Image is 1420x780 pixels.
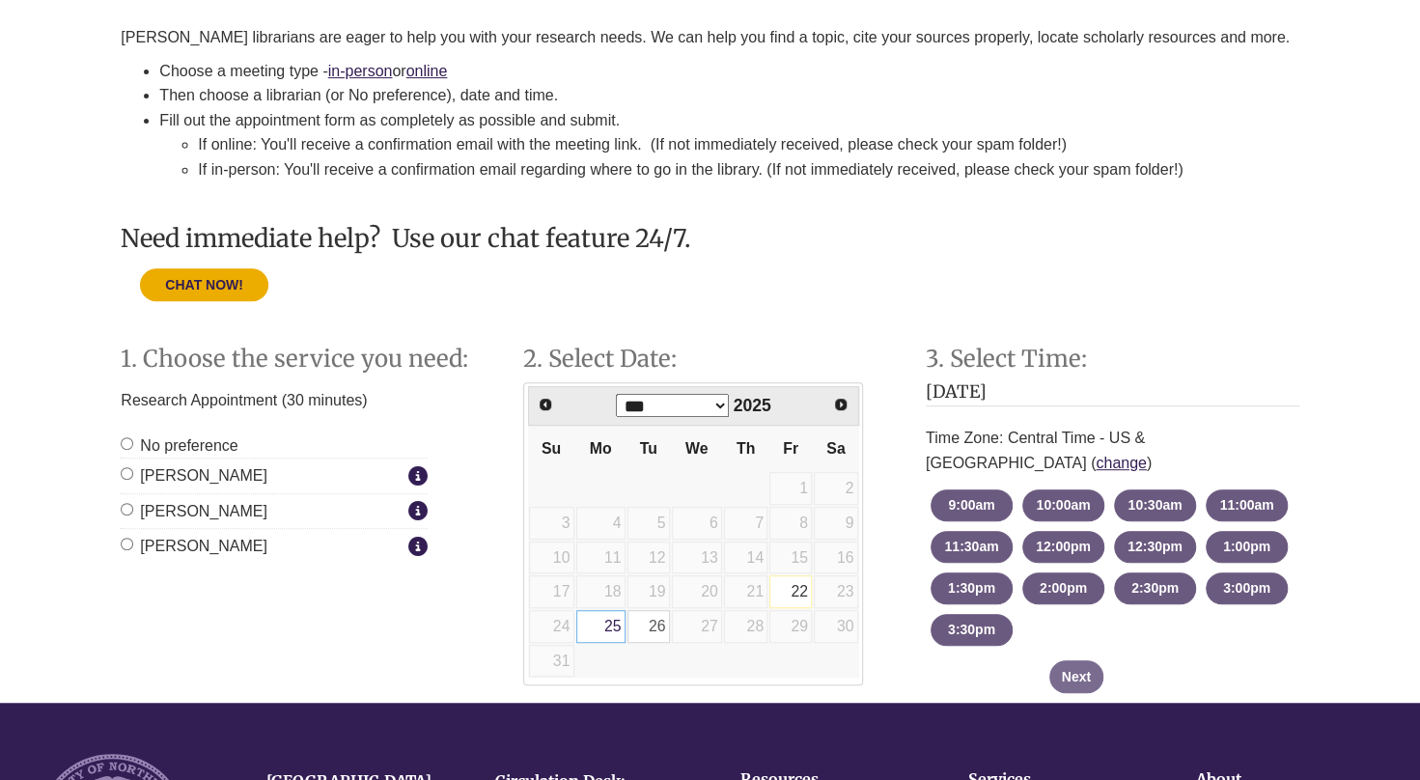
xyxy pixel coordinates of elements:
[140,268,268,301] button: CHAT NOW!
[538,397,553,412] span: Prev
[1022,489,1104,521] button: 10:00am
[783,440,798,457] span: Friday
[833,397,849,412] span: Next
[328,63,393,79] a: in-person
[825,389,856,420] a: Next Month
[737,440,755,457] span: Thursday
[590,440,612,457] span: Monday
[576,610,626,643] a: 25
[575,609,626,644] td: Available
[926,416,1299,485] div: Time Zone: Central Time - US & [GEOGRAPHIC_DATA] ( )
[1206,531,1288,563] button: 1:00pm
[140,276,268,292] a: CHAT NOW!
[616,394,729,417] select: Select month
[523,347,897,372] h2: Step 2. Select Date:
[159,83,1298,108] li: Then choose a librarian (or No preference), date and time.
[931,489,1013,521] button: 9:00am
[685,440,708,457] span: Wednesday
[733,396,770,415] span: 2025
[1114,572,1196,604] button: 2:30pm
[1206,489,1288,521] button: 11:00am
[931,572,1013,604] button: 1:30pm
[121,538,133,550] input: [PERSON_NAME]
[121,26,1298,49] p: [PERSON_NAME] librarians are eager to help you with your research needs. We can help you find a t...
[640,440,657,457] span: Tuesday
[626,609,671,644] td: Available
[1096,455,1147,471] a: change
[159,108,1298,182] li: Fill out the appointment form as completely as possible and submit.
[1022,572,1104,604] button: 2:00pm
[542,440,561,457] span: Sunday
[121,437,133,450] input: No preference
[1114,489,1196,521] button: 10:30am
[826,440,845,457] span: Saturday
[121,463,403,488] label: [PERSON_NAME]
[1022,531,1104,563] button: 12:00pm
[1049,660,1103,693] button: Next
[931,614,1013,646] button: 3:30pm
[121,382,427,419] p: Research Appointment (30 minutes)
[121,433,237,459] label: No preference
[531,389,562,420] a: Previous Month
[406,63,448,79] a: online
[768,574,813,609] td: Available
[926,347,1299,372] h2: Step 3: Select Time:
[1206,572,1288,604] button: 3:00pm
[627,610,670,643] a: 26
[769,575,812,608] a: 22
[121,347,494,372] h2: Step 1. Choose the service you need:
[121,499,403,524] label: [PERSON_NAME]
[121,467,133,480] input: [PERSON_NAME]
[926,382,1299,407] h3: [DATE]
[159,59,1298,84] li: Choose a meeting type - or
[121,433,427,559] div: Staff Member Group: In-Person Appointments
[121,534,403,559] label: [PERSON_NAME]
[931,531,1013,563] button: 11:30am
[121,503,133,515] input: [PERSON_NAME]
[121,225,1298,252] h3: Need immediate help? Use our chat feature 24/7.
[1114,531,1196,563] button: 12:30pm
[198,132,1298,157] li: If online: You'll receive a confirmation email with the meeting link. (If not immediately receive...
[198,157,1298,182] li: If in-person: You'll receive a confirmation email regarding where to go in the library. (If not i...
